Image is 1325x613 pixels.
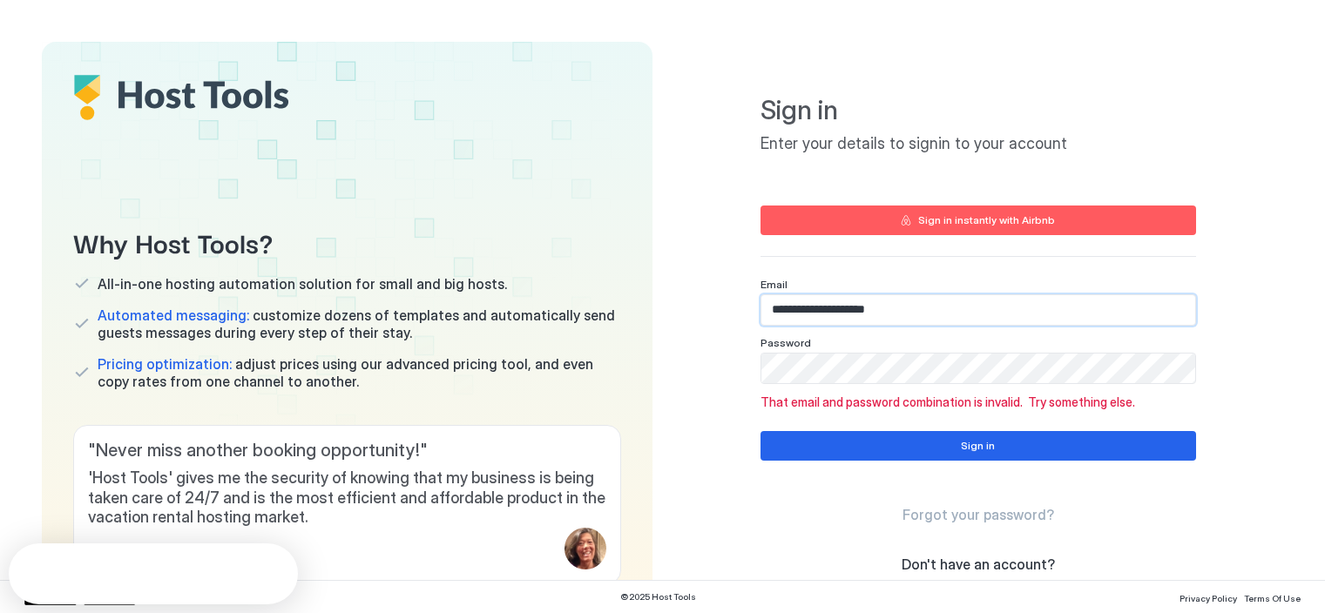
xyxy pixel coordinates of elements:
span: Pricing optimization: [98,355,232,373]
button: Sign in instantly with Airbnb [761,205,1196,235]
input: Input Field [761,354,1195,383]
span: Email [761,278,788,291]
a: Forgot your password? [902,506,1054,524]
div: profile [564,528,606,569]
span: Why Host Tools? [73,222,621,261]
iframe: Intercom live chat discovery launcher [9,543,298,604]
span: Enter your details to signin to your account [761,134,1196,154]
input: Input Field [761,295,1195,325]
span: adjust prices using our advanced pricing tool, and even copy rates from one channel to another. [98,355,621,390]
button: Sign in [761,431,1196,461]
span: " Never miss another booking opportunity! " [88,440,606,461]
div: Sign in instantly with Airbnb [918,212,1055,228]
span: Sign in [761,94,1196,127]
span: That email and password combination is invalid. Try something else. [761,394,1196,410]
span: Terms Of Use [1244,593,1301,603]
span: Automated messaging: [98,306,249,324]
span: All-in-one hosting automation solution for small and big hosts. [98,275,507,293]
a: Sign up for a free trial [907,576,1050,595]
span: Privacy Policy [1180,593,1237,603]
span: customize dozens of templates and automatically send guests messages during every step of their s... [98,306,621,341]
div: Sign in [961,438,995,454]
span: Password [761,336,811,349]
iframe: Intercom live chat [17,554,59,596]
span: Don't have an account? [902,556,1055,573]
a: Privacy Policy [1180,588,1237,606]
a: Terms Of Use [1244,588,1301,606]
span: © 2025 Host Tools [620,591,696,603]
span: Sign up for a free trial [907,576,1050,594]
span: 'Host Tools' gives me the security of knowing that my business is being taken care of 24/7 and is... [88,468,606,528]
